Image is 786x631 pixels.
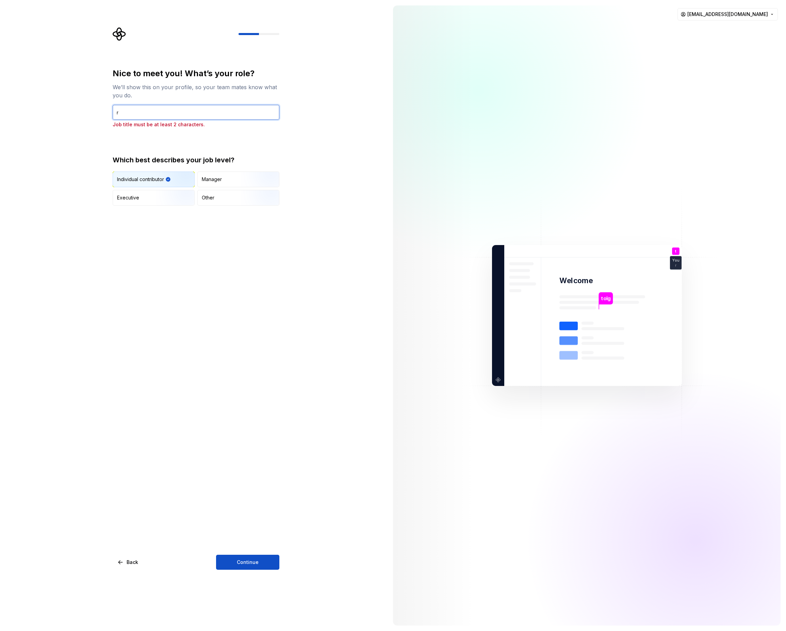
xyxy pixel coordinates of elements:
p: t [675,249,676,253]
div: Individual contributor [117,176,164,183]
div: Manager [202,176,222,183]
div: Other [202,194,214,201]
button: Back [113,555,144,570]
p: Welcome [559,276,593,286]
span: Continue [237,559,259,566]
input: Job title [113,105,279,120]
div: We’ll show this on your profile, so your team mates know what you do. [113,83,279,99]
span: Back [127,559,138,566]
p: r [675,263,676,267]
p: You [672,259,679,262]
p: tolg [601,295,610,302]
div: Nice to meet you! What’s your role? [113,68,279,79]
button: [EMAIL_ADDRESS][DOMAIN_NAME] [677,8,778,20]
button: Continue [216,555,279,570]
p: Job title must be at least 2 characters. [113,121,279,128]
div: Executive [117,194,139,201]
svg: Supernova Logo [113,27,126,41]
div: Which best describes your job level? [113,155,279,165]
span: [EMAIL_ADDRESS][DOMAIN_NAME] [687,11,768,18]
